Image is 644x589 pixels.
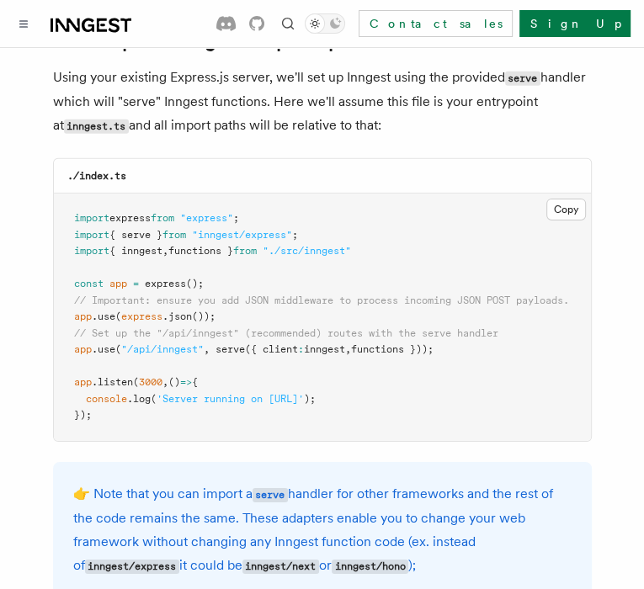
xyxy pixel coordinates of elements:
span: "/api/inngest" [121,343,204,355]
span: ( [115,310,121,322]
span: // Important: ensure you add JSON middleware to process incoming JSON POST payloads. [74,294,569,306]
span: app [74,310,92,322]
span: { inngest [109,245,162,257]
span: from [151,212,174,224]
button: Find something... [278,13,298,34]
button: Toggle dark mode [305,13,345,34]
span: ({ client [245,343,298,355]
p: 👉 Note that you can import a handler for other frameworks and the rest of the code remains the sa... [73,482,572,578]
a: serve [253,486,288,501]
span: () [168,376,180,388]
span: ); [304,393,316,405]
span: , [204,343,210,355]
span: import [74,212,109,224]
span: }); [74,409,92,421]
span: = [133,278,139,289]
span: functions })); [351,343,434,355]
span: .use [92,310,115,322]
span: .listen [92,376,133,388]
p: Using your existing Express.js server, we'll set up Inngest using the provided handler which will... [53,66,592,138]
span: inngest [304,343,345,355]
span: const [74,278,104,289]
span: : [298,343,304,355]
span: ( [133,376,139,388]
span: express [145,278,186,289]
span: console [86,393,127,405]
span: app [109,278,127,289]
button: Toggle navigation [13,13,34,34]
span: , [162,376,168,388]
span: app [74,343,92,355]
code: inngest/hono [332,560,408,574]
span: import [74,229,109,241]
a: Sign Up [519,10,631,37]
a: Contact sales [359,10,513,37]
span: "inngest/express" [192,229,292,241]
span: (); [186,278,204,289]
span: express [121,310,162,322]
span: 3000 [139,376,162,388]
span: , [345,343,351,355]
span: ; [292,229,298,241]
span: serve [216,343,245,355]
span: app [74,376,92,388]
span: ; [233,212,239,224]
button: Copy [546,199,586,220]
code: ./index.ts [67,170,126,182]
span: from [233,245,257,257]
code: inngest/express [85,560,179,574]
code: serve [253,488,288,502]
code: serve [505,72,540,86]
span: express [109,212,151,224]
span: .json [162,310,192,322]
span: ()); [192,310,216,322]
span: import [74,245,109,257]
span: from [162,229,186,241]
span: { serve } [109,229,162,241]
span: , [162,245,168,257]
span: functions } [168,245,233,257]
span: { [192,376,198,388]
span: => [180,376,192,388]
span: "express" [180,212,233,224]
code: inngest/next [242,560,319,574]
span: // Set up the "/api/inngest" (recommended) routes with the serve handler [74,327,498,339]
span: ( [115,343,121,355]
span: ( [151,393,157,405]
span: 'Server running on [URL]' [157,393,304,405]
span: .log [127,393,151,405]
code: inngest.ts [64,119,129,134]
span: "./src/inngest" [263,245,351,257]
span: .use [92,343,115,355]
